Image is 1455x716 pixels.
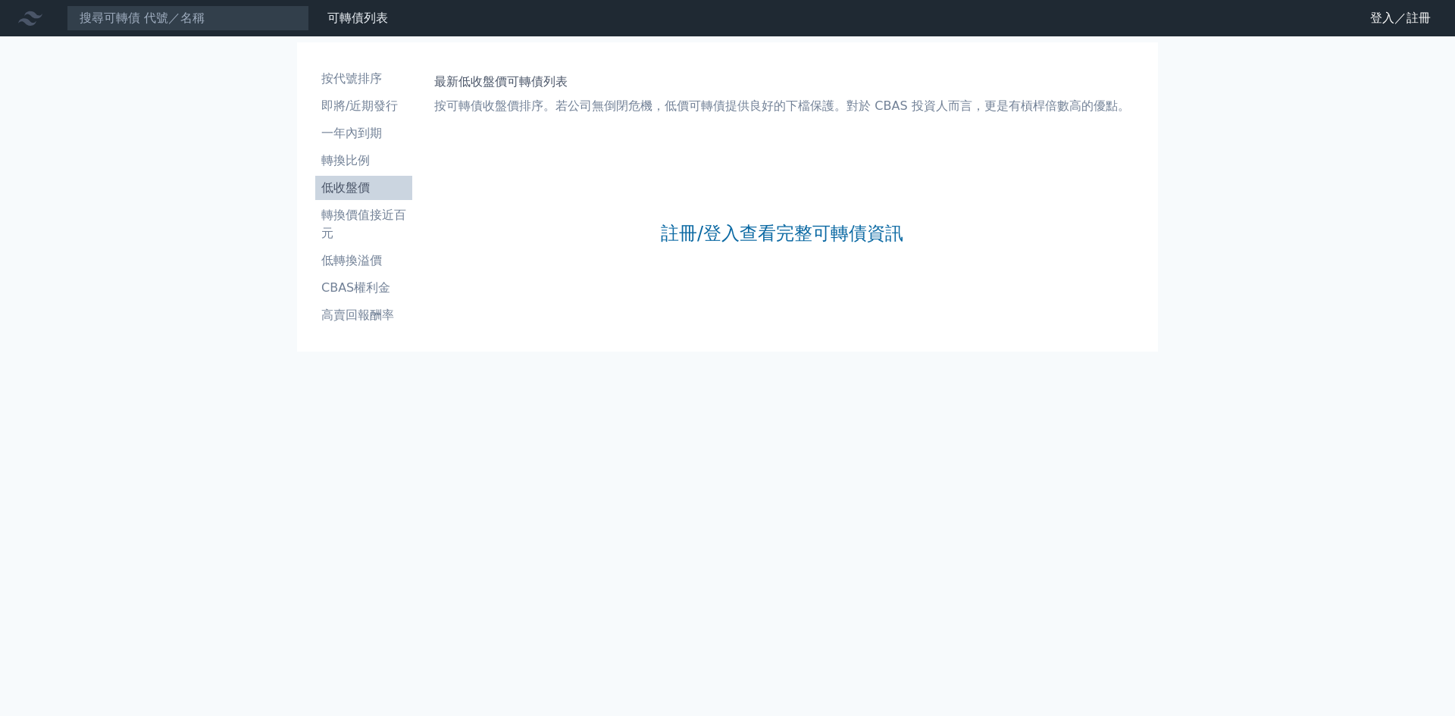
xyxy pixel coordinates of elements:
li: 低轉換溢價 [315,252,412,270]
li: 轉換價值接近百元 [315,206,412,242]
li: 即將/近期發行 [315,97,412,115]
a: 登入／註冊 [1358,6,1443,30]
a: 按代號排序 [315,67,412,91]
li: 高賣回報酬率 [315,306,412,324]
a: 高賣回報酬率 [315,303,412,327]
li: 一年內到期 [315,124,412,142]
a: 註冊/登入查看完整可轉債資訊 [661,221,903,245]
a: 轉換比例 [315,149,412,173]
a: 低收盤價 [315,176,412,200]
li: 按代號排序 [315,70,412,88]
li: CBAS權利金 [315,279,412,297]
a: 一年內到期 [315,121,412,145]
a: 可轉債列表 [327,11,388,25]
a: CBAS權利金 [315,276,412,300]
h1: 最新低收盤價可轉債列表 [434,73,1129,91]
a: 轉換價值接近百元 [315,203,412,245]
input: 搜尋可轉債 代號／名稱 [67,5,309,31]
li: 轉換比例 [315,152,412,170]
a: 低轉換溢價 [315,249,412,273]
a: 即將/近期發行 [315,94,412,118]
li: 低收盤價 [315,179,412,197]
p: 按可轉債收盤價排序。若公司無倒閉危機，低價可轉債提供良好的下檔保護。對於 CBAS 投資人而言，更是有槓桿倍數高的優點。 [434,97,1129,115]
